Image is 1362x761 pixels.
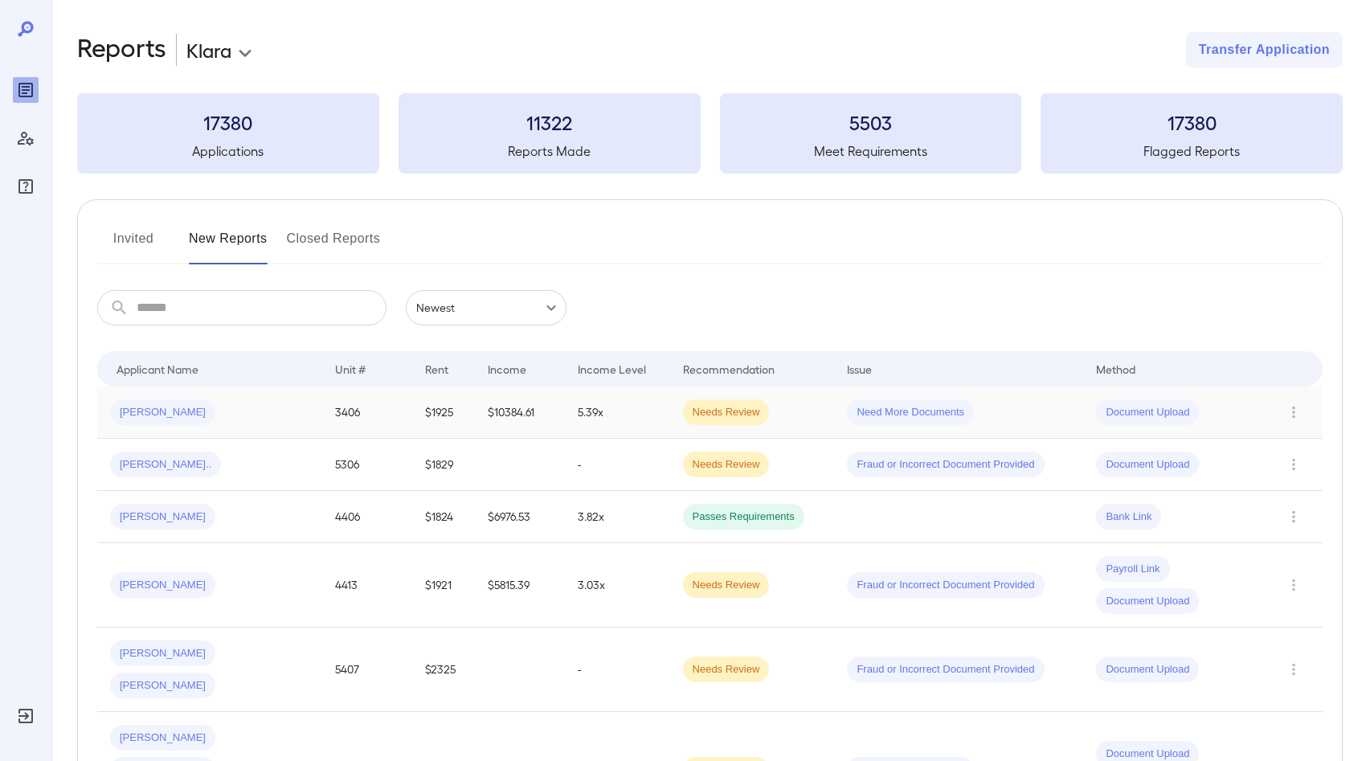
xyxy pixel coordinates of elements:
[77,109,379,135] h3: 17380
[1096,457,1199,473] span: Document Upload
[847,405,974,420] span: Need More Documents
[475,387,565,439] td: $10384.61
[110,578,215,593] span: [PERSON_NAME]
[1096,359,1135,378] div: Method
[683,359,775,378] div: Recommendation
[565,491,670,543] td: 3.82x
[412,543,475,628] td: $1921
[683,578,770,593] span: Needs Review
[412,491,475,543] td: $1824
[13,125,39,151] div: Manage Users
[1281,504,1307,530] button: Row Actions
[77,32,166,68] h2: Reports
[77,141,379,161] h5: Applications
[412,628,475,712] td: $2325
[322,387,412,439] td: 3406
[847,457,1044,473] span: Fraud or Incorrect Document Provided
[399,109,701,135] h3: 11322
[683,662,770,677] span: Needs Review
[322,543,412,628] td: 4413
[110,646,215,661] span: [PERSON_NAME]
[412,439,475,491] td: $1829
[110,457,221,473] span: [PERSON_NAME]..
[1041,141,1343,161] h5: Flagged Reports
[847,662,1044,677] span: Fraud or Incorrect Document Provided
[110,405,215,420] span: [PERSON_NAME]
[720,109,1022,135] h3: 5503
[13,174,39,199] div: FAQ
[399,141,701,161] h5: Reports Made
[1041,109,1343,135] h3: 17380
[565,543,670,628] td: 3.03x
[322,439,412,491] td: 5306
[110,730,215,746] span: [PERSON_NAME]
[847,359,873,378] div: Issue
[488,359,526,378] div: Income
[425,359,451,378] div: Rent
[847,578,1044,593] span: Fraud or Incorrect Document Provided
[565,439,670,491] td: -
[1186,32,1343,68] button: Transfer Application
[1281,399,1307,425] button: Row Actions
[578,359,646,378] div: Income Level
[1281,572,1307,598] button: Row Actions
[1096,562,1169,577] span: Payroll Link
[565,387,670,439] td: 5.39x
[322,491,412,543] td: 4406
[565,628,670,712] td: -
[189,226,268,264] button: New Reports
[97,226,170,264] button: Invited
[1096,594,1199,609] span: Document Upload
[110,678,215,693] span: [PERSON_NAME]
[77,93,1343,174] summary: 17380Applications11322Reports Made5503Meet Requirements17380Flagged Reports
[475,543,565,628] td: $5815.39
[1281,452,1307,477] button: Row Actions
[1096,405,1199,420] span: Document Upload
[287,226,381,264] button: Closed Reports
[335,359,366,378] div: Unit #
[117,359,198,378] div: Applicant Name
[406,290,566,325] div: Newest
[1096,509,1161,525] span: Bank Link
[720,141,1022,161] h5: Meet Requirements
[1096,662,1199,677] span: Document Upload
[13,703,39,729] div: Log Out
[13,77,39,103] div: Reports
[322,628,412,712] td: 5407
[1281,657,1307,682] button: Row Actions
[683,509,804,525] span: Passes Requirements
[683,457,770,473] span: Needs Review
[186,37,231,63] p: Klara
[412,387,475,439] td: $1925
[475,491,565,543] td: $6976.53
[683,405,770,420] span: Needs Review
[110,509,215,525] span: [PERSON_NAME]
